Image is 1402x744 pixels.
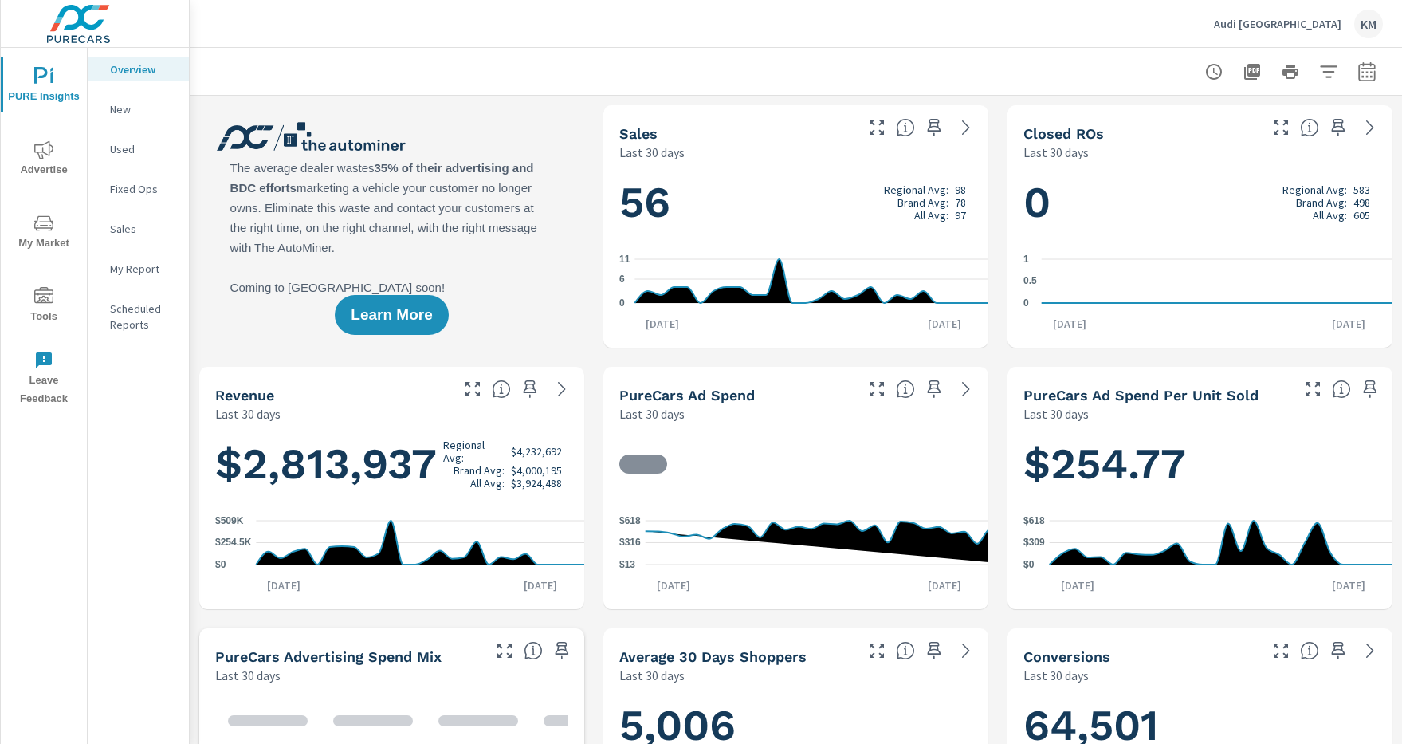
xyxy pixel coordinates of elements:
[1214,17,1341,31] p: Audi [GEOGRAPHIC_DATA]
[1023,175,1376,230] h1: 0
[110,221,176,237] p: Sales
[914,209,948,222] p: All Avg:
[1023,143,1089,162] p: Last 30 days
[110,181,176,197] p: Fixed Ops
[619,387,755,403] h5: PureCars Ad Spend
[1354,10,1383,38] div: KM
[646,577,701,593] p: [DATE]
[1351,56,1383,88] button: Select Date Range
[1023,276,1037,287] text: 0.5
[896,641,915,660] span: A rolling 30 day total of daily Shoppers on the dealership website, averaged over the selected da...
[955,183,966,196] p: 98
[88,217,189,241] div: Sales
[619,666,685,685] p: Last 30 days
[1023,648,1110,665] h5: Conversions
[619,254,630,265] text: 11
[549,638,575,663] span: Save this to your personalized report
[619,404,685,423] p: Last 30 days
[917,316,972,332] p: [DATE]
[215,648,442,665] h5: PureCars Advertising Spend Mix
[1353,209,1370,222] p: 605
[1023,297,1029,309] text: 0
[619,125,658,142] h5: Sales
[1357,115,1383,140] a: See more details in report
[1050,577,1105,593] p: [DATE]
[1023,404,1089,423] p: Last 30 days
[215,559,226,570] text: $0
[619,297,625,309] text: 0
[864,115,890,140] button: Make Fullscreen
[864,376,890,402] button: Make Fullscreen
[1332,380,1351,399] span: Average cost of advertising per each vehicle sold at the dealer over the selected date range. The...
[1023,515,1045,526] text: $618
[215,537,252,549] text: $254.5K
[443,439,505,464] p: Regional Avg:
[1023,254,1029,265] text: 1
[864,638,890,663] button: Make Fullscreen
[1321,577,1376,593] p: [DATE]
[921,376,947,402] span: Save this to your personalized report
[619,143,685,162] p: Last 30 days
[1236,56,1268,88] button: "Export Report to PDF"
[619,274,625,285] text: 6
[1023,666,1089,685] p: Last 30 days
[1313,56,1345,88] button: Apply Filters
[955,209,966,222] p: 97
[1357,376,1383,402] span: Save this to your personalized report
[351,308,432,322] span: Learn More
[1300,376,1325,402] button: Make Fullscreen
[110,141,176,157] p: Used
[110,61,176,77] p: Overview
[1353,183,1370,196] p: 583
[1300,118,1319,137] span: Number of Repair Orders Closed by the selected dealership group over the selected time range. [So...
[88,297,189,337] div: Scheduled Reports
[897,196,948,209] p: Brand Avg:
[1023,387,1259,403] h5: PureCars Ad Spend Per Unit Sold
[6,67,82,106] span: PURE Insights
[549,376,575,402] a: See more details in report
[512,577,568,593] p: [DATE]
[110,261,176,277] p: My Report
[88,137,189,161] div: Used
[511,445,562,458] p: $4,232,692
[1268,638,1294,663] button: Make Fullscreen
[335,295,448,335] button: Learn More
[921,638,947,663] span: Save this to your personalized report
[511,464,562,477] p: $4,000,195
[1268,115,1294,140] button: Make Fullscreen
[511,477,562,490] p: $3,924,488
[215,404,281,423] p: Last 30 days
[6,214,82,253] span: My Market
[619,537,641,548] text: $316
[634,316,690,332] p: [DATE]
[917,577,972,593] p: [DATE]
[1023,125,1104,142] h5: Closed ROs
[896,118,915,137] span: Number of vehicles sold by the dealership over the selected date range. [Source: This data is sou...
[1,48,87,415] div: nav menu
[1353,196,1370,209] p: 498
[88,97,189,121] div: New
[6,351,82,408] span: Leave Feedback
[953,638,979,663] a: See more details in report
[953,376,979,402] a: See more details in report
[619,515,641,526] text: $618
[1300,641,1319,660] span: The number of dealer-specified goals completed by a visitor. [Source: This data is provided by th...
[215,387,274,403] h5: Revenue
[1042,316,1098,332] p: [DATE]
[454,464,505,477] p: Brand Avg:
[1274,56,1306,88] button: Print Report
[896,380,915,399] span: Total cost of media for all PureCars channels for the selected dealership group over the selected...
[215,515,244,526] text: $509K
[524,641,543,660] span: This table looks at how you compare to the amount of budget you spend per channel as opposed to y...
[619,648,807,665] h5: Average 30 Days Shoppers
[470,477,505,490] p: All Avg:
[953,115,979,140] a: See more details in report
[215,437,568,491] h1: $2,813,937
[110,101,176,117] p: New
[619,559,635,570] text: $13
[517,376,543,402] span: Save this to your personalized report
[88,57,189,81] div: Overview
[1357,638,1383,663] a: See more details in report
[492,638,517,663] button: Make Fullscreen
[256,577,312,593] p: [DATE]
